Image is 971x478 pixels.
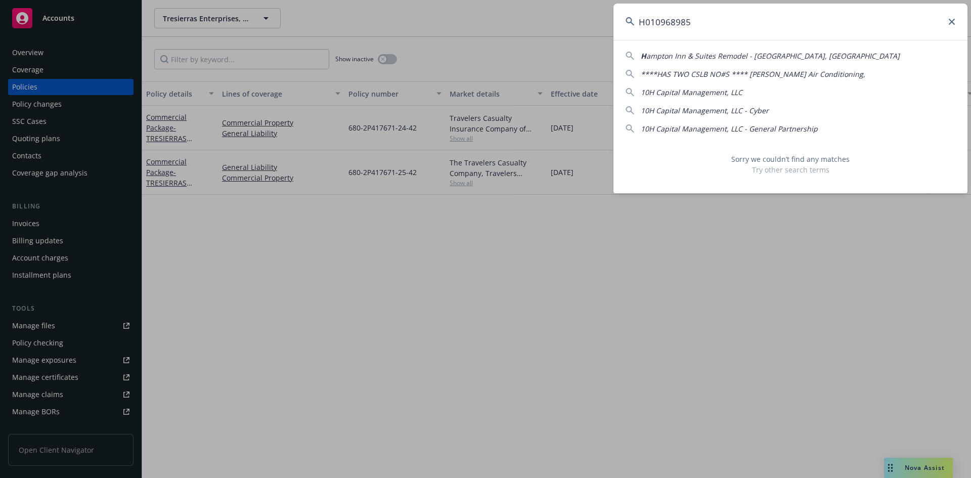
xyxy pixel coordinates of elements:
[641,88,742,97] span: 10H Capital Management, LLC
[626,154,955,164] span: Sorry we couldn’t find any matches
[641,106,769,115] span: 10H Capital Management, LLC - Cyber
[626,164,955,175] span: Try other search terms
[613,4,967,40] input: Search...
[641,124,818,134] span: 10H Capital Management, LLC - General Partnership
[641,51,646,61] span: H
[641,69,865,79] span: ****HAS TWO CSLB NO#S **** [PERSON_NAME] Air Conditioning,
[646,51,900,61] span: ampton Inn & Suites Remodel - [GEOGRAPHIC_DATA], [GEOGRAPHIC_DATA]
